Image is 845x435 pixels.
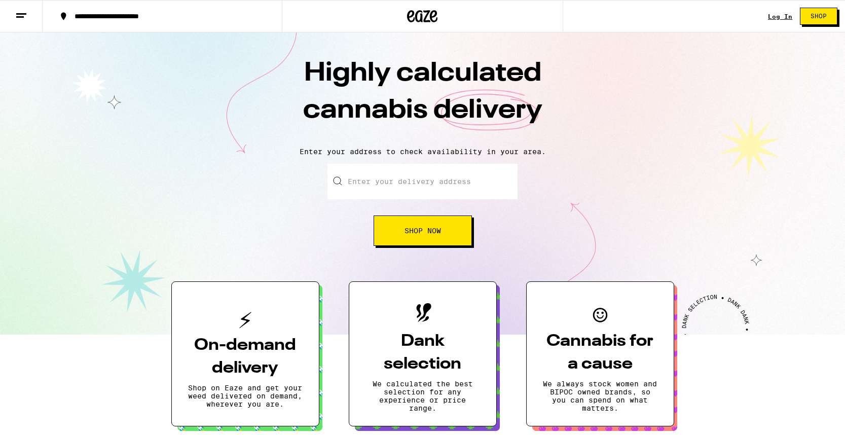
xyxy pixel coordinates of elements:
p: Enter your address to check availability in your area. [10,148,835,156]
span: Shop [811,13,827,19]
button: Cannabis for a causeWe always stock women and BIPOC owned brands, so you can spend on what matters. [526,281,674,426]
span: Shop Now [405,227,441,234]
button: Dank selectionWe calculated the best selection for any experience or price range. [349,281,497,426]
p: We calculated the best selection for any experience or price range. [365,380,480,412]
p: Shop on Eaze and get your weed delivered on demand, wherever you are. [188,384,303,408]
button: On-demand deliveryShop on Eaze and get your weed delivered on demand, wherever you are. [171,281,319,426]
button: Shop Now [374,215,472,246]
h3: Cannabis for a cause [543,330,657,376]
h3: Dank selection [365,330,480,376]
h3: On-demand delivery [188,334,303,380]
input: Enter your delivery address [327,164,518,199]
a: Shop [792,8,845,25]
p: We always stock women and BIPOC owned brands, so you can spend on what matters. [543,380,657,412]
h1: Highly calculated cannabis delivery [245,55,600,139]
a: Log In [768,13,792,20]
button: Shop [800,8,837,25]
